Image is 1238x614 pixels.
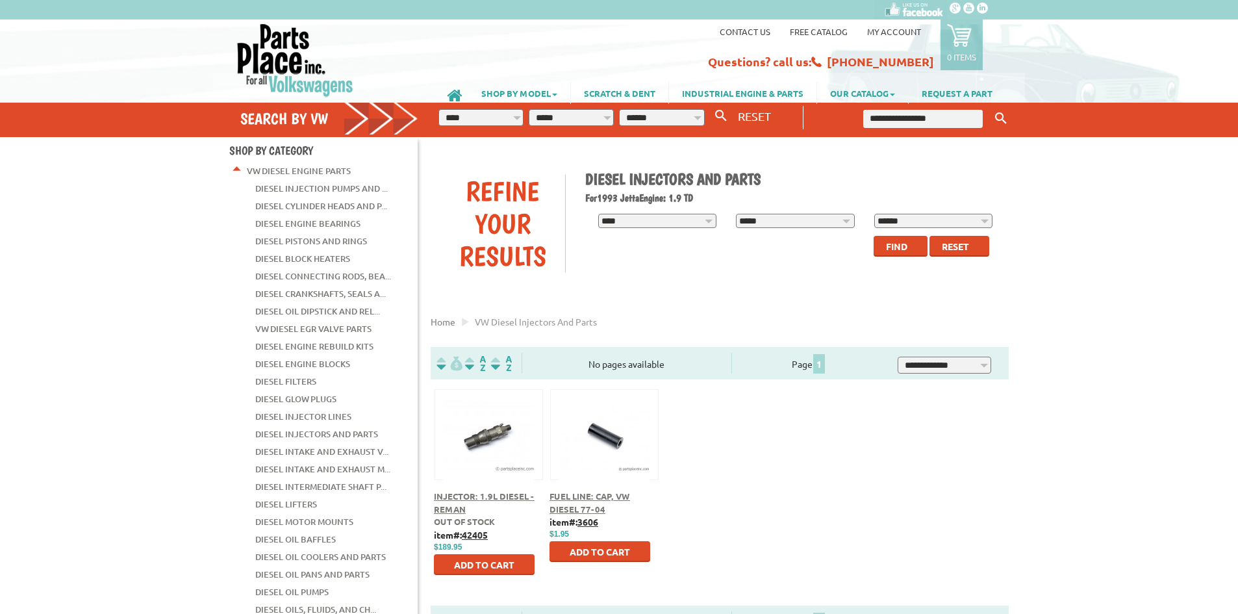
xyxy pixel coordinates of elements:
[255,233,367,249] a: Diesel Pistons and Rings
[255,426,378,442] a: Diesel Injectors and Parts
[929,236,989,257] button: Reset
[942,240,969,252] span: Reset
[255,390,336,407] a: Diesel Glow Plugs
[468,82,570,104] a: SHOP BY MODEL
[255,285,386,302] a: Diesel Crankshafts, Seals a...
[947,51,976,62] p: 0 items
[255,338,373,355] a: Diesel Engine Rebuild Kits
[522,357,731,371] div: No pages available
[255,443,388,460] a: Diesel Intake and Exhaust V...
[720,26,770,37] a: Contact us
[255,268,391,285] a: Diesel Connecting Rods, Bea...
[813,354,825,374] span: 1
[255,496,317,513] a: Diesel Lifters
[585,170,1000,188] h1: Diesel Injectors and Parts
[255,583,329,600] a: Diesel Oil Pumps
[731,353,886,374] div: Page
[255,373,316,390] a: Diesel Filters
[255,250,350,267] a: Diesel Block Heaters
[577,516,598,528] u: 3606
[454,559,514,570] span: Add to Cart
[229,144,418,157] h4: Shop By Category
[255,303,380,320] a: Diesel Oil Dipstick and Rel...
[462,529,488,541] u: 42405
[434,516,495,527] span: Out of stock
[440,175,565,272] div: Refine Your Results
[570,546,630,557] span: Add to Cart
[255,478,386,495] a: Diesel Intermediate Shaft P...
[550,491,630,515] a: Fuel Line: Cap, VW Diesel 77-04
[909,82,1005,104] a: REQUEST A PART
[817,82,908,104] a: OUR CATALOG
[434,529,488,541] b: item#:
[991,108,1011,129] button: Keyword Search
[255,461,390,478] a: Diesel Intake and Exhaust M...
[867,26,921,37] a: My Account
[434,543,462,552] span: $189.95
[733,107,776,125] button: RESET
[255,320,372,337] a: VW Diesel EGR Valve Parts
[255,408,351,425] a: Diesel Injector Lines
[669,82,816,104] a: INDUSTRIAL ENGINE & PARTS
[886,240,907,252] span: Find
[255,566,370,583] a: Diesel Oil Pans and Parts
[585,192,1000,204] h2: 1993 Jetta
[255,513,353,530] a: Diesel Motor Mounts
[255,531,336,548] a: Diesel Oil Baffles
[434,554,535,575] button: Add to Cart
[550,541,650,562] button: Add to Cart
[431,316,455,327] a: Home
[255,355,350,372] a: Diesel Engine Blocks
[255,548,386,565] a: Diesel Oil Coolers and Parts
[585,192,597,204] span: For
[941,19,983,70] a: 0 items
[255,215,360,232] a: Diesel Engine Bearings
[738,109,771,123] span: RESET
[550,530,569,539] span: $1.95
[475,316,597,327] span: VW diesel injectors and parts
[874,236,928,257] button: Find
[550,516,598,528] b: item#:
[790,26,848,37] a: Free Catalog
[488,356,514,371] img: Sort by Sales Rank
[436,356,462,371] img: filterpricelow.svg
[434,491,535,515] a: Injector: 1.9L Diesel - Reman
[236,23,355,97] img: Parts Place Inc!
[639,192,693,204] span: Engine: 1.9 TD
[255,198,387,214] a: Diesel Cylinder Heads and P...
[710,107,732,125] button: Search By VW...
[240,109,418,128] h4: Search by VW
[255,180,388,197] a: Diesel Injection Pumps and ...
[247,162,351,179] a: VW Diesel Engine Parts
[462,356,488,371] img: Sort by Headline
[571,82,668,104] a: SCRATCH & DENT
